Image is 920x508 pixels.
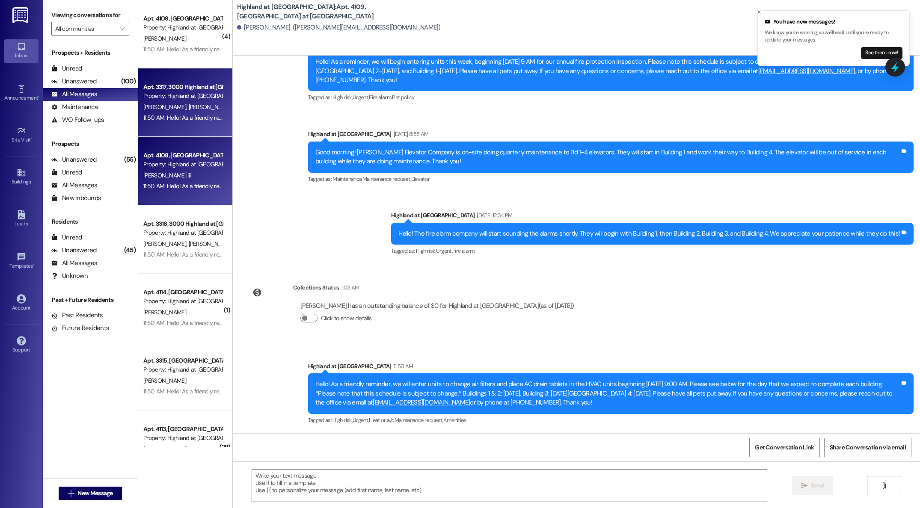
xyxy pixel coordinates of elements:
[122,244,138,257] div: (45)
[120,25,125,32] i: 
[143,445,186,453] span: [PERSON_NAME]
[51,272,88,281] div: Unknown
[293,283,339,292] div: Collections Status
[38,94,39,100] span: •
[4,207,39,230] a: Leads
[395,416,443,424] span: Maintenance request ,
[332,416,353,424] span: High risk ,
[143,356,223,365] div: Apt. 3315, [GEOGRAPHIC_DATA] at [GEOGRAPHIC_DATA]
[758,67,855,75] a: [EMAIL_ADDRESS][DOMAIN_NAME]
[369,94,392,101] span: Fire alarm ,
[122,153,138,166] div: (55)
[51,115,104,124] div: WO Follow-ups
[31,136,32,142] span: •
[411,175,430,183] span: Elevator
[443,416,466,424] span: Amenities
[143,365,223,374] div: Property: Highland at [GEOGRAPHIC_DATA]
[51,168,82,177] div: Unread
[143,297,223,306] div: Property: Highland at [GEOGRAPHIC_DATA]
[143,219,223,228] div: Apt. 3316, 3000 Highland at [GEOGRAPHIC_DATA]
[4,250,39,273] a: Templates •
[143,83,223,92] div: Apt. 3317, 3000 Highland at [GEOGRAPHIC_DATA]
[792,476,834,495] button: Send
[765,18,902,26] div: You have new messages!
[33,262,34,268] span: •
[4,124,39,147] a: Site Visit •
[4,39,39,62] a: Inbox
[51,64,82,73] div: Unread
[143,425,223,434] div: Apt. 4113, [GEOGRAPHIC_DATA] at [GEOGRAPHIC_DATA]
[188,240,231,248] span: [PERSON_NAME]
[51,90,97,99] div: All Messages
[143,92,223,100] div: Property: Highland at [GEOGRAPHIC_DATA]
[830,443,906,452] span: Share Conversation via email
[339,283,359,292] div: 1:03 AM
[315,57,900,85] div: Hello! As a reminder, we will begin entering units this week, beginning [DATE] 9 AM for our annua...
[51,324,109,333] div: Future Residents
[452,247,475,254] span: Fire alarm
[237,23,441,32] div: [PERSON_NAME]. ([PERSON_NAME][EMAIL_ADDRESS][DOMAIN_NAME])
[373,398,470,407] a: [EMAIL_ADDRESS][DOMAIN_NAME]
[861,47,902,59] button: See them now!
[143,240,189,248] span: [PERSON_NAME]
[43,295,138,304] div: Past + Future Residents
[801,482,807,489] i: 
[353,416,369,424] span: Urgent ,
[824,438,911,457] button: Share Conversation via email
[59,487,122,500] button: New Message
[143,23,223,32] div: Property: Highland at [GEOGRAPHIC_DATA]
[143,228,223,237] div: Property: Highland at [GEOGRAPHIC_DATA]
[143,308,186,316] span: [PERSON_NAME]
[51,311,103,320] div: Past Residents
[43,217,138,226] div: Residents
[308,362,914,374] div: Highland at [GEOGRAPHIC_DATA]
[332,175,362,183] span: Maintenance ,
[391,245,914,257] div: Tagged as:
[755,8,763,16] button: Close toast
[51,259,97,268] div: All Messages
[43,48,138,57] div: Prospects + Residents
[143,377,186,384] span: [PERSON_NAME]
[308,173,914,185] div: Tagged as:
[391,211,914,223] div: Highland at [GEOGRAPHIC_DATA]
[4,165,39,189] a: Buildings
[143,160,223,169] div: Property: Highland at [GEOGRAPHIC_DATA]
[51,233,82,242] div: Unread
[881,482,887,489] i: 
[392,130,429,139] div: [DATE] 8:55 AM
[308,91,914,103] div: Tagged as:
[308,414,914,426] div: Tagged as:
[4,292,39,315] a: Account
[300,301,574,310] div: [PERSON_NAME] has an outstanding balance of $0 for Highland at [GEOGRAPHIC_DATA] (as of [DATE])
[332,94,353,101] span: High risk ,
[308,130,914,142] div: Highland at [GEOGRAPHIC_DATA]
[392,94,415,101] span: Pet policy
[119,75,138,88] div: (100)
[143,434,223,443] div: Property: Highland at [GEOGRAPHIC_DATA]
[55,22,116,35] input: All communities
[143,103,189,111] span: [PERSON_NAME]
[315,148,900,166] div: Good morning! [PERSON_NAME] Elevator Company is on-site doing quarterly maintenance to Bd 1-4 ele...
[51,155,97,164] div: Unanswered
[755,443,814,452] span: Get Conversation Link
[392,362,413,371] div: 11:50 AM
[353,94,369,101] span: Urgent ,
[51,77,97,86] div: Unanswered
[143,288,223,297] div: Apt. 4114, [GEOGRAPHIC_DATA] at [GEOGRAPHIC_DATA]
[51,246,97,255] div: Unanswered
[143,151,223,160] div: Apt. 4108, [GEOGRAPHIC_DATA] at [GEOGRAPHIC_DATA]
[143,14,223,23] div: Apt. 4109, [GEOGRAPHIC_DATA] at [GEOGRAPHIC_DATA]
[188,103,231,111] span: [PERSON_NAME]
[237,3,408,21] b: Highland at [GEOGRAPHIC_DATA]: Apt. 4109, [GEOGRAPHIC_DATA] at [GEOGRAPHIC_DATA]
[369,416,394,424] span: Heat or a/c ,
[321,314,371,323] label: Click to show details
[315,380,900,407] div: Hello! As a friendly reminder, we will enter units to change air filters and place AC drain table...
[43,139,138,148] div: Prospects
[811,481,824,490] span: Send
[143,35,186,42] span: [PERSON_NAME]
[68,490,74,497] i: 
[51,181,97,190] div: All Messages
[398,229,900,238] div: Hello! The fire alarm company will start sounding the alarms shortly. They will begin with Buildi...
[4,334,39,357] a: Support
[749,438,819,457] button: Get Conversation Link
